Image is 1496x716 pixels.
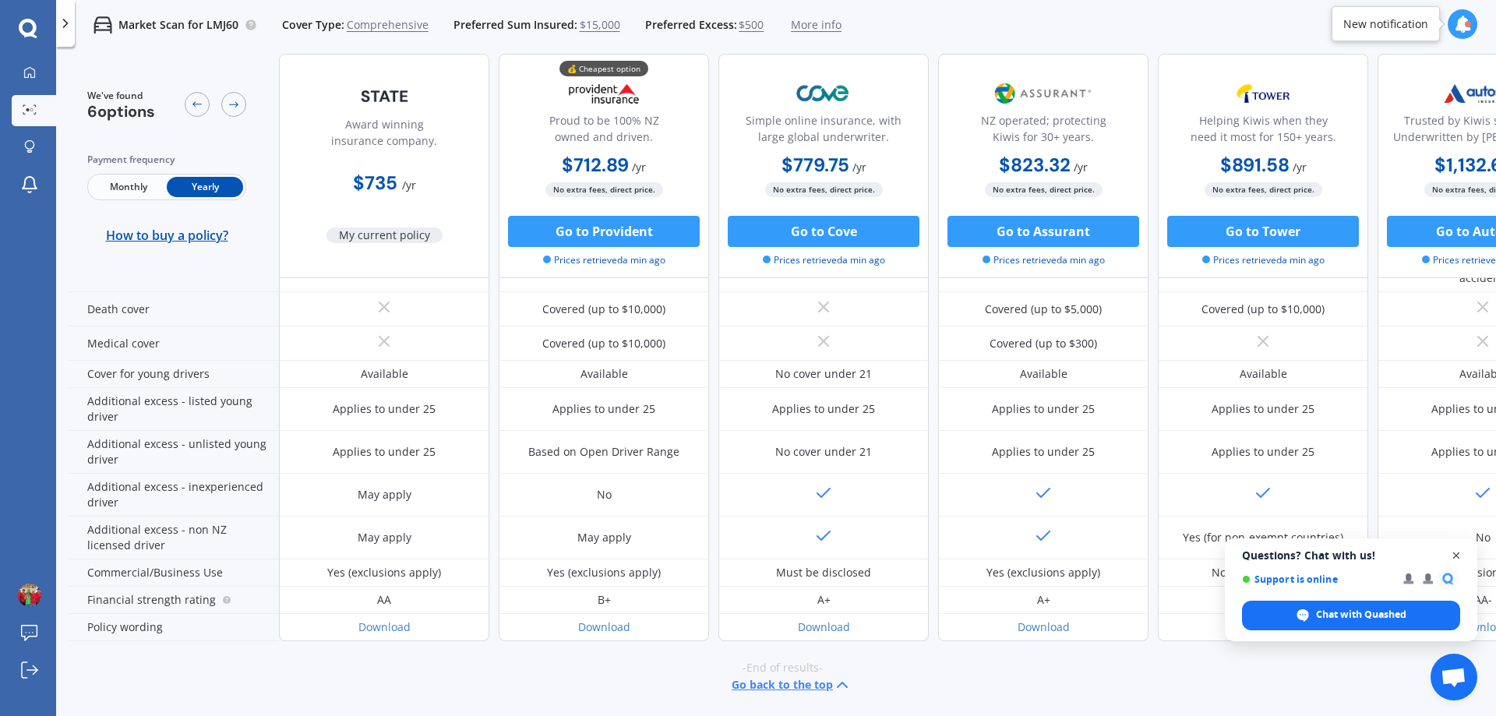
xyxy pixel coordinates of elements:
[1171,112,1355,151] div: Helping Kiwis when they need it most for 150+ years.
[528,444,679,460] div: Based on Open Driver Range
[1205,182,1322,197] span: No extra fees, direct price.
[765,182,883,197] span: No extra fees, direct price.
[580,17,620,33] span: $15,000
[552,401,655,417] div: Applies to under 25
[990,336,1097,351] div: Covered (up to $300)
[542,302,665,317] div: Covered (up to $10,000)
[69,587,279,614] div: Financial strength rating
[377,592,391,608] div: AA
[1212,444,1314,460] div: Applies to under 25
[1474,592,1492,608] div: AA-
[772,401,875,417] div: Applies to under 25
[1212,74,1314,113] img: Tower.webp
[347,17,429,33] span: Comprehensive
[1431,654,1477,700] div: Open chat
[947,216,1139,247] button: Go to Assurant
[1212,401,1314,417] div: Applies to under 25
[776,565,871,580] div: Must be disclosed
[512,112,696,151] div: Proud to be 100% NZ owned and driven.
[333,444,436,460] div: Applies to under 25
[1242,573,1392,585] span: Support is online
[999,153,1071,177] b: $823.32
[358,619,411,634] a: Download
[93,16,112,34] img: car.f15378c7a67c060ca3f3.svg
[333,78,436,115] img: State-text-1.webp
[852,160,866,175] span: / yr
[333,401,436,417] div: Applies to under 25
[817,592,831,608] div: A+
[775,366,872,382] div: No cover under 21
[87,89,155,103] span: We've found
[545,182,663,197] span: No extra fees, direct price.
[1476,530,1491,545] div: No
[1018,619,1070,634] a: Download
[69,388,279,431] div: Additional excess - listed young driver
[985,302,1102,317] div: Covered (up to $5,000)
[739,17,764,33] span: $500
[632,160,646,175] span: / yr
[598,592,611,608] div: B+
[992,444,1095,460] div: Applies to under 25
[69,559,279,587] div: Commercial/Business Use
[728,216,919,247] button: Go to Cove
[361,366,408,382] div: Available
[167,177,243,197] span: Yearly
[1343,16,1428,32] div: New notification
[543,253,665,267] span: Prices retrieved a min ago
[775,444,872,460] div: No cover under 21
[106,227,228,243] span: How to buy a policy?
[732,112,916,151] div: Simple online insurance, with large global underwriter.
[327,565,441,580] div: Yes (exclusions apply)
[1220,153,1290,177] b: $891.58
[1212,565,1315,580] div: No (separate policy)
[87,152,246,168] div: Payment frequency
[986,565,1100,580] div: Yes (exclusions apply)
[69,517,279,559] div: Additional excess - non NZ licensed driver
[69,431,279,474] div: Additional excess - unlisted young driver
[18,584,41,607] img: ACg8ocKZnHeQBdEbRii8-phd4lErIddkGYXfJNKnDym_7xJc=s96-c
[597,487,612,503] div: No
[798,619,850,634] a: Download
[292,116,476,155] div: Award winning insurance company.
[772,74,875,113] img: Cove.webp
[1201,302,1325,317] div: Covered (up to $10,000)
[402,178,416,192] span: / yr
[1242,549,1460,562] span: Questions? Chat with us!
[983,253,1105,267] span: Prices retrieved a min ago
[951,112,1135,151] div: NZ operated; protecting Kiwis for 30+ years.
[547,565,661,580] div: Yes (exclusions apply)
[559,61,648,76] div: 💰 Cheapest option
[118,17,238,33] p: Market Scan for LMJ60
[69,326,279,361] div: Medical cover
[326,227,443,243] span: My current policy
[453,17,577,33] span: Preferred Sum Insured:
[552,74,655,113] img: Provident.png
[69,361,279,388] div: Cover for young drivers
[358,487,411,503] div: May apply
[1240,366,1287,382] div: Available
[1293,160,1307,175] span: / yr
[353,171,397,195] b: $735
[992,74,1095,113] img: Assurant.png
[1242,601,1460,630] div: Chat with Quashed
[87,101,155,122] span: 6 options
[580,366,628,382] div: Available
[732,675,852,694] button: Go back to the top
[791,17,841,33] span: More info
[1202,253,1325,267] span: Prices retrieved a min ago
[562,153,629,177] b: $712.89
[1167,216,1359,247] button: Go to Tower
[69,474,279,517] div: Additional excess - inexperienced driver
[69,292,279,326] div: Death cover
[782,153,849,177] b: $779.75
[1447,546,1466,566] span: Close chat
[542,336,665,351] div: Covered (up to $10,000)
[985,182,1103,197] span: No extra fees, direct price.
[1020,366,1067,382] div: Available
[743,660,823,675] span: -End of results-
[282,17,344,33] span: Cover Type:
[1037,592,1050,608] div: A+
[1316,608,1406,622] span: Chat with Quashed
[1183,530,1343,545] div: Yes (for non-exempt countries)
[358,530,411,545] div: May apply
